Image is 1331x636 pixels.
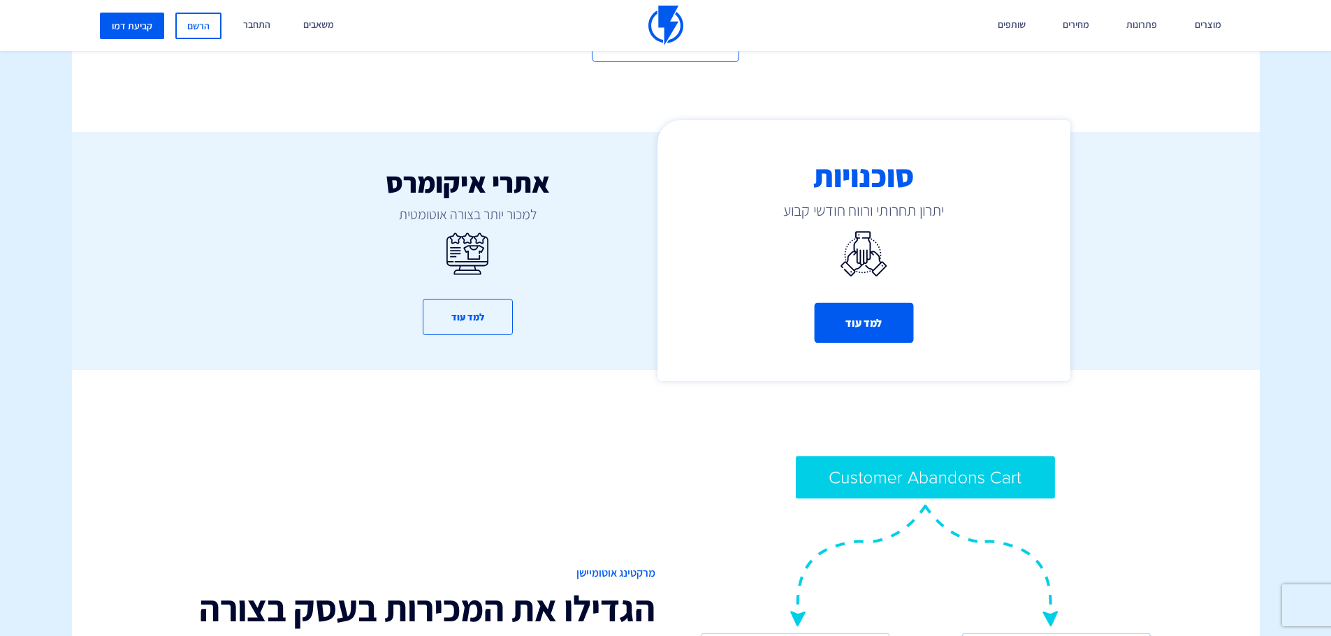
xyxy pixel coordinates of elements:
[280,205,655,225] span: למכור יותר בצורה אוטומטית
[657,200,1070,222] span: יתרון תחרותי ורווח חודשי קבוע
[175,13,221,39] a: הרשם
[156,565,655,582] span: מרקטינג אוטומיישן
[423,299,513,335] button: למד עוד
[657,158,1070,192] h3: סוכנויות
[100,13,164,39] a: קביעת דמו
[814,303,913,343] button: למד עוד
[280,132,655,369] a: אתרי איקומרס למכור יותר בצורה אוטומטית למד עוד
[280,167,655,198] h3: אתרי איקומרס
[676,132,1052,369] a: סוכנויות יתרון תחרותי ורווח חודשי קבוע למד עוד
